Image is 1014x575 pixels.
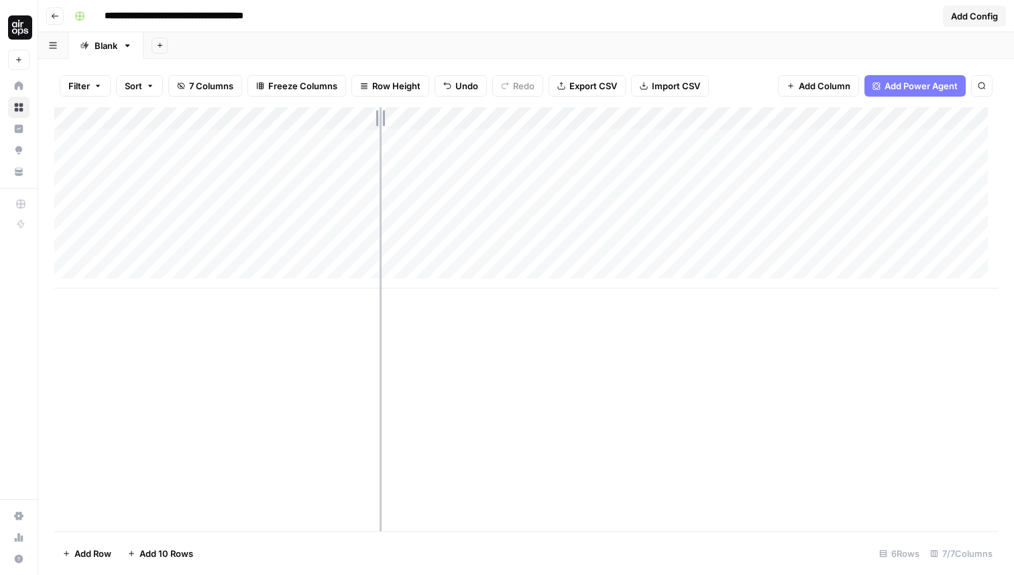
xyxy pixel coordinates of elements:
[68,79,90,93] span: Filter
[8,505,30,527] a: Settings
[8,15,32,40] img: AirOps Administrative Logo
[799,79,850,93] span: Add Column
[74,547,111,560] span: Add Row
[652,79,700,93] span: Import CSV
[8,75,30,97] a: Home
[116,75,163,97] button: Sort
[125,79,142,93] span: Sort
[885,79,958,93] span: Add Power Agent
[631,75,709,97] button: Import CSV
[549,75,626,97] button: Export CSV
[8,548,30,570] button: Help + Support
[492,75,543,97] button: Redo
[8,11,30,44] button: Workspace: AirOps Administrative
[95,39,117,52] div: Blank
[247,75,346,97] button: Freeze Columns
[864,75,966,97] button: Add Power Agent
[925,543,998,564] div: 7/7 Columns
[513,79,534,93] span: Redo
[8,527,30,548] a: Usage
[372,79,420,93] span: Row Height
[8,161,30,182] a: Your Data
[351,75,429,97] button: Row Height
[8,97,30,118] a: Browse
[874,543,925,564] div: 6 Rows
[778,75,859,97] button: Add Column
[268,79,337,93] span: Freeze Columns
[68,32,144,59] a: Blank
[60,75,111,97] button: Filter
[435,75,487,97] button: Undo
[455,79,478,93] span: Undo
[189,79,233,93] span: 7 Columns
[168,75,242,97] button: 7 Columns
[8,118,30,140] a: Insights
[569,79,617,93] span: Export CSV
[8,140,30,161] a: Opportunities
[139,547,193,560] span: Add 10 Rows
[54,543,119,564] button: Add Row
[951,9,998,23] span: Add Config
[119,543,201,564] button: Add 10 Rows
[943,5,1006,27] button: Add Config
